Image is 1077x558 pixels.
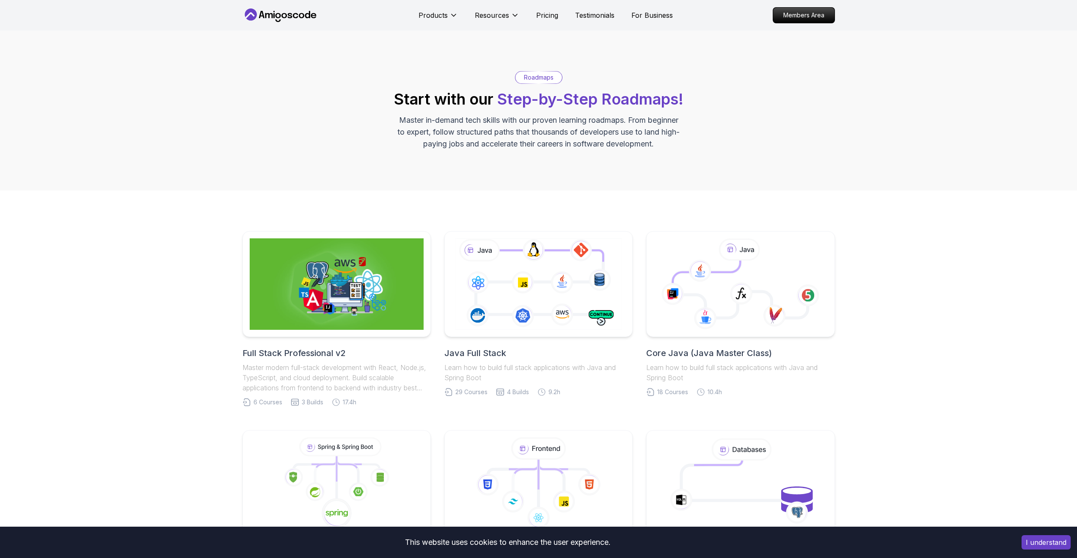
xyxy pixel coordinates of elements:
a: Testimonials [575,10,614,20]
p: Products [419,10,448,20]
img: Full Stack Professional v2 [250,238,424,330]
p: Master modern full-stack development with React, Node.js, TypeScript, and cloud deployment. Build... [242,362,431,393]
span: Step-by-Step Roadmaps! [497,90,683,108]
p: Resources [475,10,509,20]
h2: Core Java (Java Master Class) [646,347,835,359]
a: Core Java (Java Master Class)Learn how to build full stack applications with Java and Spring Boot... [646,231,835,396]
a: Members Area [773,7,835,23]
span: 10.4h [708,388,722,396]
a: Java Full StackLearn how to build full stack applications with Java and Spring Boot29 Courses4 Bu... [444,231,633,396]
button: Resources [475,10,519,27]
p: Learn how to build full stack applications with Java and Spring Boot [646,362,835,383]
button: Products [419,10,458,27]
span: 29 Courses [455,388,488,396]
a: For Business [631,10,673,20]
p: Roadmaps [524,73,554,82]
h2: Start with our [394,91,683,108]
span: 3 Builds [302,398,323,406]
a: Full Stack Professional v2Full Stack Professional v2Master modern full-stack development with Rea... [242,231,431,406]
span: 18 Courses [657,388,688,396]
h2: Full Stack Professional v2 [242,347,431,359]
a: Pricing [536,10,558,20]
span: 9.2h [548,388,560,396]
div: This website uses cookies to enhance the user experience. [6,533,1009,552]
button: Accept cookies [1022,535,1071,550]
span: 17.4h [343,398,356,406]
p: Master in-demand tech skills with our proven learning roadmaps. From beginner to expert, follow s... [397,114,681,150]
p: Learn how to build full stack applications with Java and Spring Boot [444,362,633,383]
span: 6 Courses [253,398,282,406]
p: Members Area [773,8,835,23]
span: 4 Builds [507,388,529,396]
h2: Java Full Stack [444,347,633,359]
